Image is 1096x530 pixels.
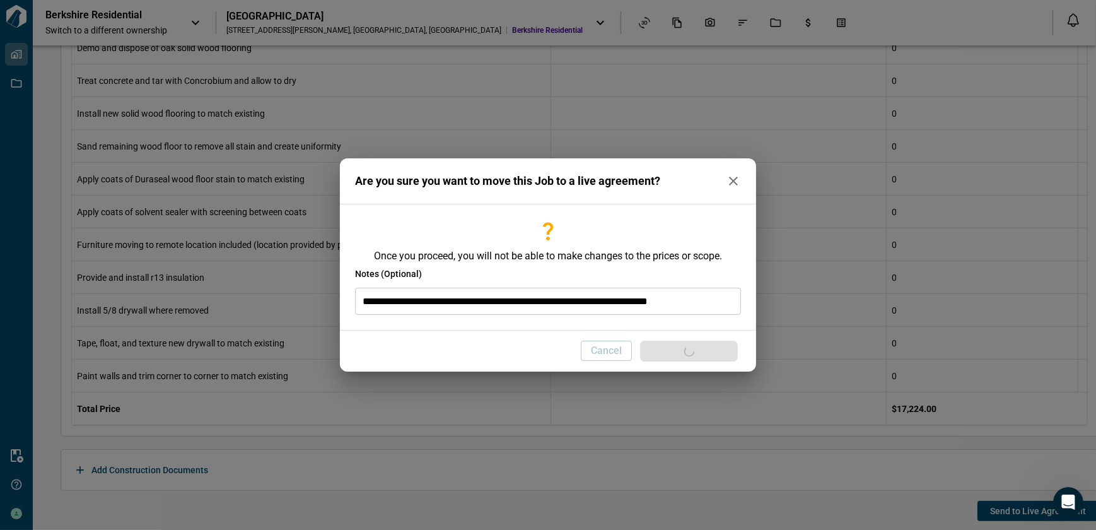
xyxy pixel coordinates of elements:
[355,250,741,262] span: Once you proceed, you will not be able to make changes to the prices or scope.
[581,341,632,361] button: Cancel
[355,175,660,187] span: Are you sure you want to move this Job to a live agreement?
[355,268,422,280] span: Notes (Optional)
[591,344,622,357] span: Cancel
[1053,487,1083,517] iframe: Intercom live chat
